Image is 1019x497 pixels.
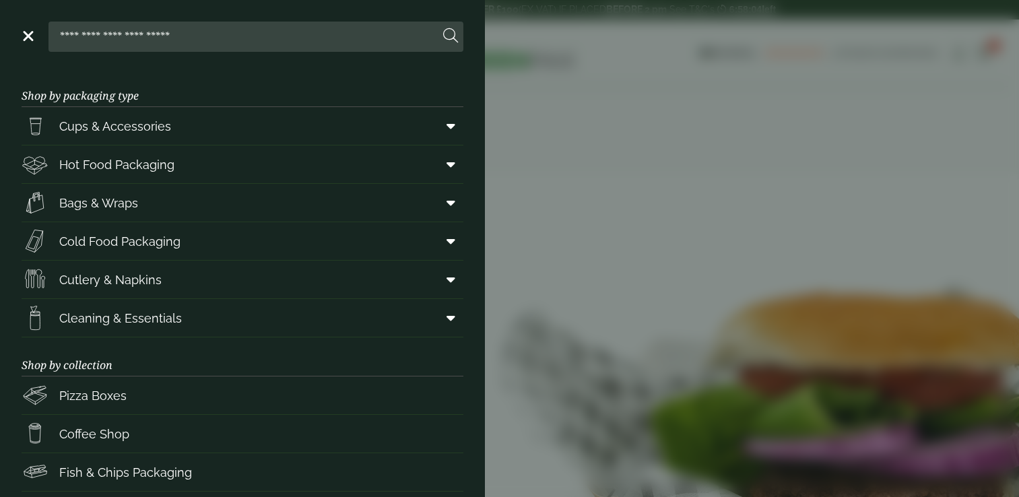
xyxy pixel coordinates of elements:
a: Hot Food Packaging [22,145,463,183]
a: Cups & Accessories [22,107,463,145]
h3: Shop by packaging type [22,68,463,107]
img: Pizza_boxes.svg [22,382,48,409]
span: Cups & Accessories [59,117,171,135]
img: HotDrink_paperCup.svg [22,420,48,447]
img: FishNchip_box.svg [22,459,48,486]
img: open-wipe.svg [22,304,48,331]
h3: Shop by collection [22,337,463,376]
span: Hot Food Packaging [59,156,174,174]
span: Cold Food Packaging [59,232,180,251]
img: PintNhalf_cup.svg [22,112,48,139]
span: Coffee Shop [59,425,129,443]
a: Bags & Wraps [22,184,463,222]
a: Cutlery & Napkins [22,261,463,298]
img: Deli_box.svg [22,151,48,178]
span: Cleaning & Essentials [59,309,182,327]
img: Sandwich_box.svg [22,228,48,255]
span: Pizza Boxes [59,387,127,405]
a: Pizza Boxes [22,376,463,414]
img: Paper_carriers.svg [22,189,48,216]
a: Coffee Shop [22,415,463,453]
span: Bags & Wraps [59,194,138,212]
a: Cleaning & Essentials [22,299,463,337]
a: Fish & Chips Packaging [22,453,463,491]
img: Cutlery.svg [22,266,48,293]
span: Fish & Chips Packaging [59,463,192,482]
a: Cold Food Packaging [22,222,463,260]
span: Cutlery & Napkins [59,271,162,289]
